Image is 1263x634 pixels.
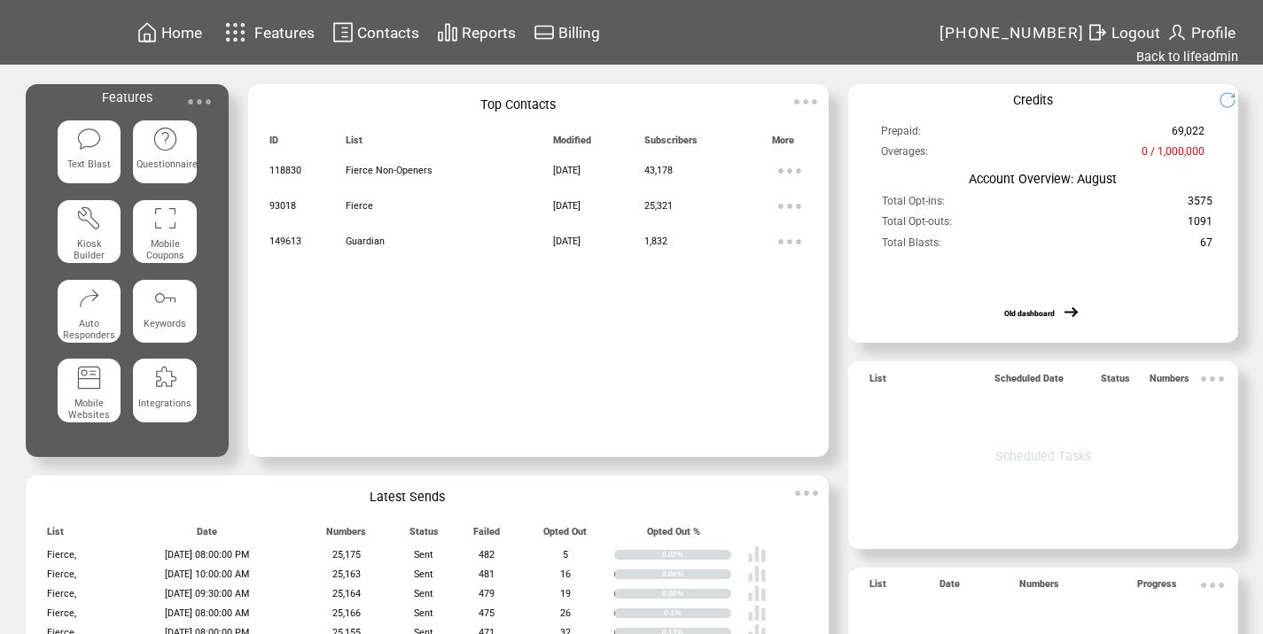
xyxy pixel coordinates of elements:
[558,24,600,42] span: Billing
[133,280,197,347] a: Keywords
[869,578,886,597] span: List
[553,236,581,247] span: [DATE]
[747,545,767,564] img: poll%20-%20white.svg
[254,24,315,42] span: Features
[414,607,433,619] span: Sent
[346,236,385,247] span: Guardian
[994,373,1064,391] span: Scheduled Date
[664,608,731,618] div: 0.1%
[58,200,121,267] a: Kiosk Builder
[772,153,807,189] img: ellypsis.svg
[531,19,603,46] a: Billing
[1004,309,1055,318] a: Old dashboard
[747,564,767,584] img: poll%20-%20white.svg
[269,236,301,247] span: 149613
[58,280,121,347] a: Auto Responders
[479,568,495,580] span: 481
[197,526,217,545] span: Date
[76,365,102,390] img: mobile-websites.svg
[1013,93,1053,107] span: Credits
[182,84,217,120] img: ellypsis.svg
[165,588,249,599] span: [DATE] 09:30:00 AM
[939,24,1085,42] span: [PHONE_NUMBER]
[146,238,184,261] span: Mobile Coupons
[67,158,111,170] span: Text Blast
[346,165,433,176] span: Fierce Non-Openers
[133,120,197,188] a: Questionnaire
[269,135,278,153] span: ID
[1087,21,1108,43] img: exit.svg
[330,19,422,46] a: Contacts
[1195,361,1230,397] img: ellypsis.svg
[1188,215,1212,235] span: 1091
[76,205,102,231] img: tool%201.svg
[1163,19,1237,46] a: Profile
[563,549,568,561] span: 5
[76,285,102,311] img: auto-responders.svg
[346,200,373,212] span: Fierce
[434,19,518,46] a: Reports
[414,588,433,599] span: Sent
[480,97,556,112] span: Top Contacts
[1219,91,1249,109] img: refresh.png
[152,126,178,151] img: questionnaire.svg
[136,21,158,43] img: home.svg
[144,318,186,329] span: Keywords
[1150,373,1189,391] span: Numbers
[1188,195,1212,214] span: 3575
[1166,21,1188,43] img: profile.svg
[772,189,807,224] img: ellypsis.svg
[68,398,110,421] span: Mobile Websites
[644,135,698,153] span: Subscribers
[462,24,516,42] span: Reports
[74,238,105,261] span: Kiosk Builder
[479,588,495,599] span: 479
[165,549,249,561] span: [DATE] 08:00:00 PM
[772,135,794,153] span: More
[220,18,251,47] img: features.svg
[332,21,354,43] img: contacts.svg
[969,172,1117,186] span: Account Overview: August
[269,200,296,212] span: 93018
[882,215,952,235] span: Total Opt-outs:
[138,398,191,409] span: Integrations
[47,607,76,619] span: Fierce,
[47,588,76,599] span: Fierce,
[939,578,960,597] span: Date
[133,200,197,267] a: Mobile Coupons
[152,205,178,231] img: coupons.svg
[332,549,361,561] span: 25,175
[1191,24,1236,42] span: Profile
[882,195,945,214] span: Total Opt-ins:
[332,607,361,619] span: 25,166
[882,236,941,256] span: Total Blasts:
[47,526,64,545] span: List
[63,318,115,341] span: Auto Responders
[47,549,76,561] span: Fierce,
[1137,578,1177,597] span: Progress
[437,21,458,43] img: chart.svg
[772,224,807,259] img: ellypsis.svg
[1195,568,1230,603] img: ellypsis.svg
[479,549,495,561] span: 482
[788,84,823,120] img: ellypsis.svg
[644,236,667,247] span: 1,832
[161,24,202,42] span: Home
[217,15,317,50] a: Features
[644,165,673,176] span: 43,178
[332,588,361,599] span: 25,164
[881,125,921,144] span: Prepaid:
[1142,145,1205,165] span: 0 / 1,000,000
[1172,125,1205,144] span: 69,022
[1136,49,1238,65] a: Back to lifeadmin
[1111,24,1160,42] span: Logout
[58,359,121,426] a: Mobile Websites
[881,145,928,165] span: Overages:
[370,490,445,504] span: Latest Sends
[553,200,581,212] span: [DATE]
[473,526,500,545] span: Failed
[1200,236,1212,256] span: 67
[326,526,366,545] span: Numbers
[553,135,591,153] span: Modified
[1019,578,1059,597] span: Numbers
